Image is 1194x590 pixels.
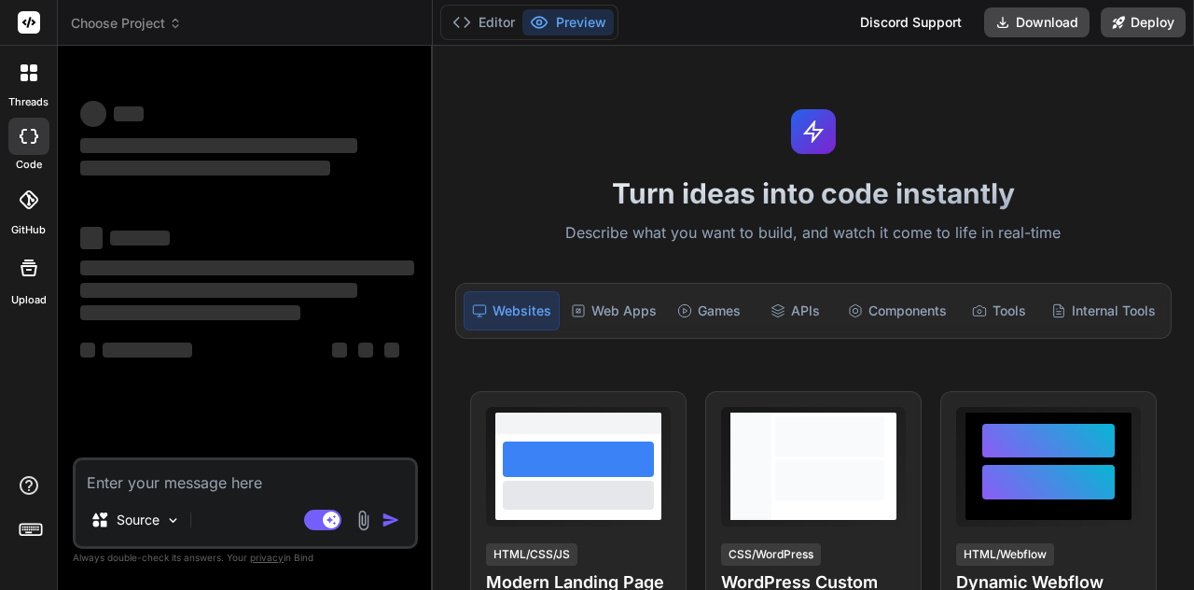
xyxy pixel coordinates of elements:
div: Web Apps [563,291,664,330]
div: HTML/Webflow [956,543,1054,566]
span: ‌ [332,343,347,358]
button: Preview [522,9,614,35]
p: Always double-check its answers. Your in Bind [73,549,418,567]
span: ‌ [80,101,106,127]
span: ‌ [80,260,414,275]
div: Websites [464,291,560,330]
button: Download [984,7,1090,37]
span: ‌ [114,106,144,121]
p: Describe what you want to build, and watch it come to life in real-time [444,221,1183,246]
span: ‌ [80,343,95,358]
div: Discord Support [849,7,973,37]
span: ‌ [103,343,192,358]
span: Choose Project [71,14,182,33]
button: Editor [445,9,522,35]
span: ‌ [80,305,300,320]
label: threads [8,94,49,110]
span: ‌ [80,283,357,298]
span: ‌ [80,138,357,153]
img: Pick Models [165,513,181,528]
span: ‌ [110,231,170,246]
span: ‌ [358,343,373,358]
label: code [16,157,42,173]
div: Tools [958,291,1040,330]
div: Internal Tools [1044,291,1163,330]
div: Components [840,291,954,330]
label: Upload [11,292,47,308]
h1: Turn ideas into code instantly [444,176,1183,210]
button: Deploy [1101,7,1186,37]
span: ‌ [80,161,330,176]
div: Games [668,291,750,330]
p: Source [117,511,160,529]
div: APIs [754,291,836,330]
img: attachment [353,510,374,531]
span: privacy [250,552,284,563]
span: ‌ [80,227,103,249]
div: HTML/CSS/JS [486,543,577,566]
div: CSS/WordPress [721,543,821,566]
img: icon [382,511,400,529]
span: ‌ [384,343,399,358]
label: GitHub [11,222,46,238]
